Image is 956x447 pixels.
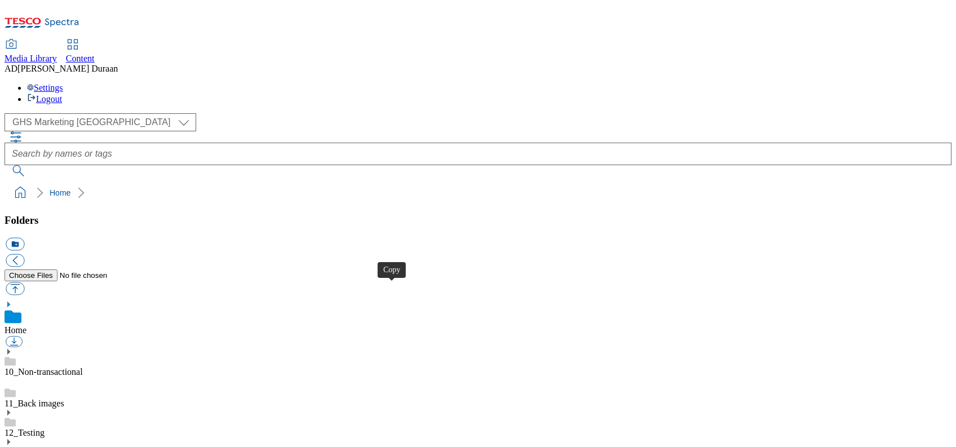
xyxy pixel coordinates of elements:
a: 12_Testing [5,428,45,437]
span: Content [66,54,95,63]
a: 11_Back images [5,399,64,408]
a: Media Library [5,40,57,64]
a: 10_Non-transactional [5,367,83,377]
a: Logout [27,94,62,104]
a: Home [50,188,70,197]
a: Home [5,325,26,335]
input: Search by names or tags [5,143,951,165]
span: [PERSON_NAME] Duraan [17,64,118,73]
a: home [11,184,29,202]
a: Content [66,40,95,64]
span: Media Library [5,54,57,63]
nav: breadcrumb [5,182,951,203]
a: Settings [27,83,63,92]
span: AD [5,64,17,73]
h3: Folders [5,214,951,227]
